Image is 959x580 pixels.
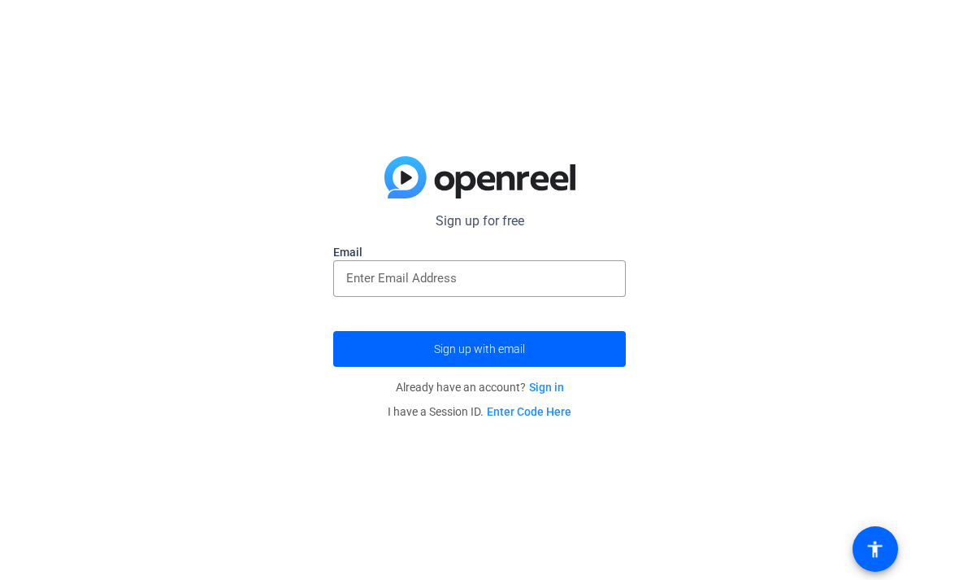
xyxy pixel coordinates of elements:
img: blue-gradient.svg [384,156,575,198]
a: Sign in [529,381,564,394]
label: Email [333,244,626,260]
span: I have a Session ID. [388,405,571,418]
button: Sign up with email [333,331,626,367]
span: Already have an account? [396,381,564,394]
mat-icon: accessibility [866,539,885,559]
a: Enter Code Here [487,405,571,418]
p: Sign up for free [333,212,626,231]
input: Enter Email Address [346,268,613,288]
